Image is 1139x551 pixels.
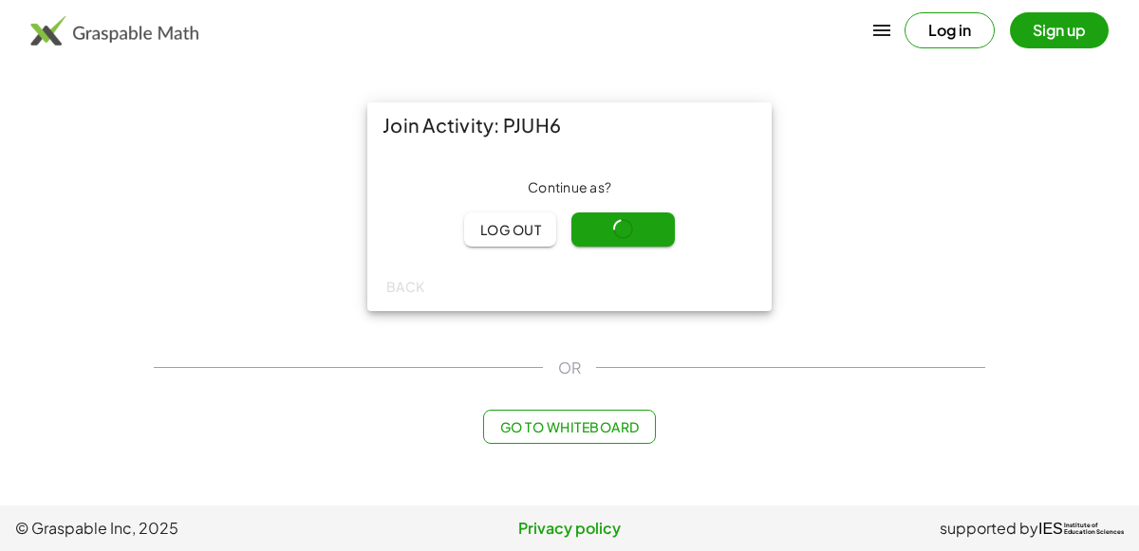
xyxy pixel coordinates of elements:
div: Continue as ? [383,178,756,197]
button: Log out [464,212,556,247]
a: Privacy policy [384,517,754,540]
span: supported by [940,517,1038,540]
button: Log in [905,12,995,48]
span: Go to Whiteboard [499,418,639,435]
span: Institute of Education Sciences [1064,523,1124,536]
button: Sign up [1010,12,1109,48]
span: Log out [479,221,541,238]
button: Go to Whiteboard [483,410,655,444]
span: IES [1038,520,1063,538]
a: IESInstitute ofEducation Sciences [1038,517,1124,540]
span: OR [558,357,581,379]
span: © Graspable Inc, 2025 [15,517,384,540]
div: Join Activity: PJUH6 [367,102,772,148]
